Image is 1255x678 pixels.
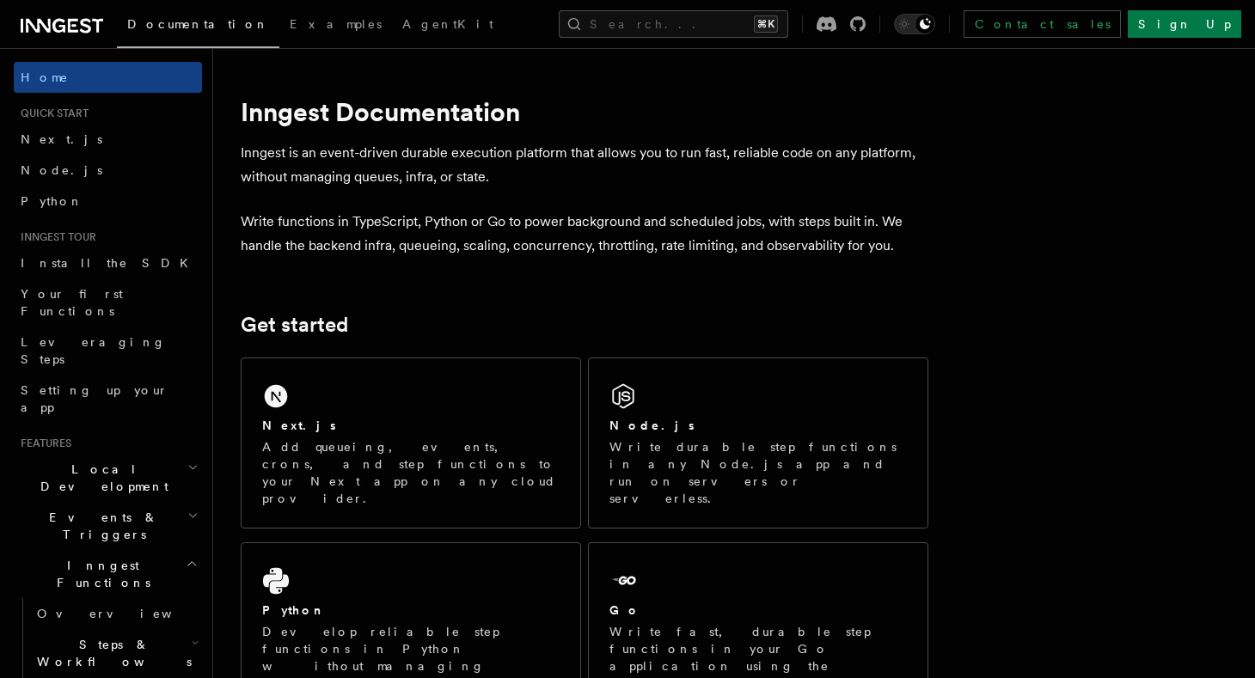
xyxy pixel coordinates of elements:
[609,438,907,507] p: Write durable step functions in any Node.js app and run on servers or serverless.
[609,602,640,619] h2: Go
[21,132,102,146] span: Next.js
[290,17,382,31] span: Examples
[14,461,187,495] span: Local Development
[241,96,928,127] h1: Inngest Documentation
[894,14,935,34] button: Toggle dark mode
[964,10,1121,38] a: Contact sales
[21,383,168,414] span: Setting up your app
[37,607,214,620] span: Overview
[241,313,348,337] a: Get started
[262,438,560,507] p: Add queueing, events, crons, and step functions to your Next app on any cloud provider.
[21,163,102,177] span: Node.js
[392,5,504,46] a: AgentKit
[588,357,928,528] a: Node.jsWrite durable step functions in any Node.js app and run on servers or serverless.
[241,357,581,528] a: Next.jsAdd queueing, events, crons, and step functions to your Next app on any cloud provider.
[14,509,187,543] span: Events & Triggers
[14,327,202,375] a: Leveraging Steps
[14,502,202,550] button: Events & Triggers
[21,256,199,270] span: Install the SDK
[30,636,192,670] span: Steps & Workflows
[241,210,928,258] p: Write functions in TypeScript, Python or Go to power background and scheduled jobs, with steps bu...
[117,5,279,48] a: Documentation
[21,335,166,366] span: Leveraging Steps
[609,417,695,434] h2: Node.js
[241,141,928,189] p: Inngest is an event-driven durable execution platform that allows you to run fast, reliable code ...
[754,15,778,33] kbd: ⌘K
[127,17,269,31] span: Documentation
[14,186,202,217] a: Python
[262,417,336,434] h2: Next.js
[21,194,83,208] span: Python
[14,278,202,327] a: Your first Functions
[559,10,788,38] button: Search...⌘K
[14,557,186,591] span: Inngest Functions
[14,550,202,598] button: Inngest Functions
[30,598,202,629] a: Overview
[402,17,493,31] span: AgentKit
[14,62,202,93] a: Home
[14,155,202,186] a: Node.js
[14,437,71,450] span: Features
[14,375,202,423] a: Setting up your app
[21,69,69,86] span: Home
[14,107,89,120] span: Quick start
[21,287,123,318] span: Your first Functions
[1128,10,1241,38] a: Sign Up
[14,124,202,155] a: Next.js
[14,230,96,244] span: Inngest tour
[14,454,202,502] button: Local Development
[262,602,326,619] h2: Python
[279,5,392,46] a: Examples
[14,247,202,278] a: Install the SDK
[30,629,202,677] button: Steps & Workflows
